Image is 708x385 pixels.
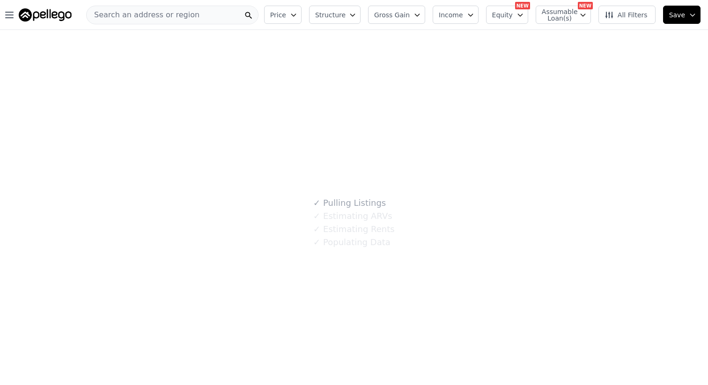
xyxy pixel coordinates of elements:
[515,2,530,9] div: NEW
[264,6,302,24] button: Price
[486,6,528,24] button: Equity
[313,238,320,247] span: ✓
[87,9,199,21] span: Search an address or region
[309,6,361,24] button: Structure
[663,6,701,24] button: Save
[598,6,656,24] button: All Filters
[270,10,286,20] span: Price
[542,8,572,22] span: Assumable Loan(s)
[374,10,410,20] span: Gross Gain
[578,2,593,9] div: NEW
[313,198,320,208] span: ✓
[669,10,685,20] span: Save
[313,211,320,221] span: ✓
[315,10,345,20] span: Structure
[368,6,425,24] button: Gross Gain
[19,8,72,22] img: Pellego
[313,223,394,236] div: Estimating Rents
[605,10,648,20] span: All Filters
[313,225,320,234] span: ✓
[433,6,479,24] button: Income
[313,236,390,249] div: Populating Data
[313,210,392,223] div: Estimating ARVs
[439,10,463,20] span: Income
[313,196,386,210] div: Pulling Listings
[492,10,513,20] span: Equity
[536,6,591,24] button: Assumable Loan(s)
